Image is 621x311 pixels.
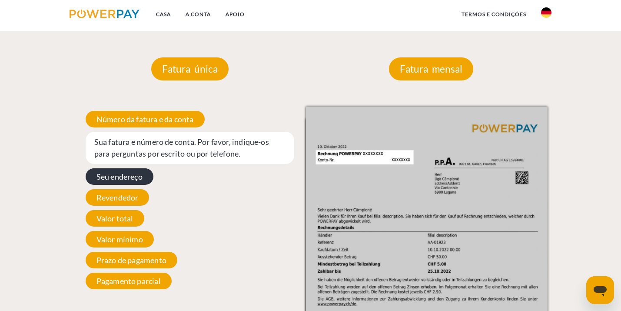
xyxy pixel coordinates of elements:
span: Prazo de pagamento [86,252,177,268]
a: APOIO [218,7,252,22]
span: Valor mínimo [86,231,154,247]
a: Termos e Condições [454,7,534,22]
span: Sua fatura e número de conta. Por favor, indique-os para perguntas por escrito ou por telefone. [86,132,294,164]
span: Pagamento parcial [86,273,172,289]
span: Seu endereço [86,168,153,185]
span: Número da fatura e da conta [86,111,205,127]
span: Valor total [86,210,144,227]
p: Fatura única [151,57,229,81]
iframe: Botão para abrir a janela de mensagens [586,276,614,304]
a: CASA [149,7,178,22]
a: A CONTA [178,7,218,22]
span: Revendedor [86,189,149,206]
p: Fatura mensal [389,57,473,81]
img: logo-powerpay.svg [70,10,139,18]
img: de [541,7,551,18]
